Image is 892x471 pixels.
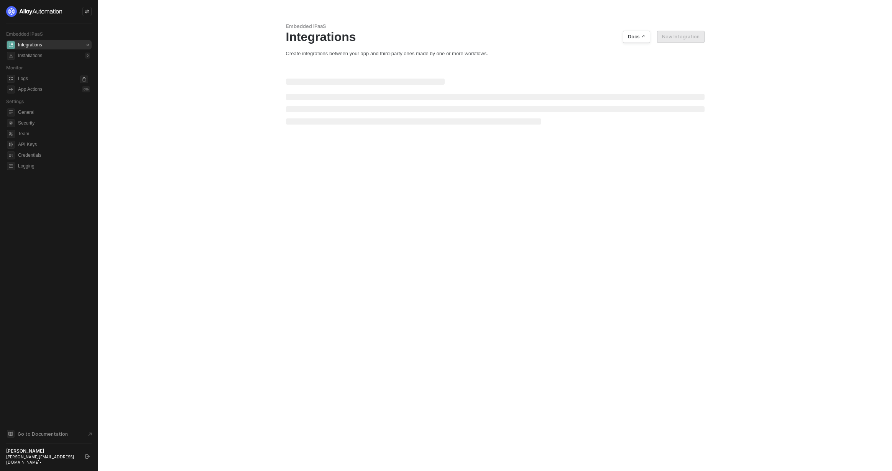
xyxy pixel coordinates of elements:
[6,31,43,37] span: Embedded iPaaS
[7,130,15,138] span: team
[7,75,15,83] span: icon-logs
[18,53,42,59] div: Installations
[628,34,645,40] div: Docs ↗
[18,431,68,437] span: Go to Documentation
[657,31,705,43] button: New Integration
[7,52,15,60] span: installations
[85,9,89,14] span: icon-swap
[6,454,78,465] div: [PERSON_NAME][EMAIL_ADDRESS][DOMAIN_NAME] •
[18,140,90,149] span: API Keys
[18,108,90,117] span: General
[6,65,23,71] span: Monitor
[7,141,15,149] span: api-key
[6,429,92,438] a: Knowledge Base
[18,75,28,82] div: Logs
[623,31,650,43] button: Docs ↗
[286,50,705,57] div: Create integrations between your app and third-party ones made by one or more workflows.
[7,162,15,170] span: logging
[6,6,63,17] img: logo
[86,430,94,438] span: document-arrow
[7,108,15,117] span: general
[6,98,24,104] span: Settings
[7,41,15,49] span: integrations
[80,75,88,84] span: icon-loader
[85,42,90,48] div: 0
[18,129,90,138] span: Team
[18,86,42,93] div: App Actions
[6,448,78,454] div: [PERSON_NAME]
[18,42,42,48] div: Integrations
[7,85,15,94] span: icon-app-actions
[7,430,15,438] span: documentation
[18,118,90,128] span: Security
[7,151,15,159] span: credentials
[18,151,90,160] span: Credentials
[286,23,705,30] div: Embedded iPaaS
[82,86,90,92] div: 0 %
[18,161,90,171] span: Logging
[85,454,90,459] span: logout
[6,6,92,17] a: logo
[85,53,90,59] div: 0
[7,119,15,127] span: security
[286,30,705,44] div: Integrations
